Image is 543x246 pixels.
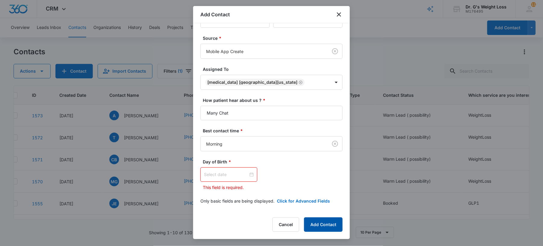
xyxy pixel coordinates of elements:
p: Only basic fields are being displayed. [200,198,275,204]
button: close [335,11,343,18]
label: Day of Birth [203,159,345,165]
label: How patient hear about us ? [203,97,345,103]
button: Clear [330,139,340,149]
input: How patient hear about us ? [200,106,343,120]
h1: Add Contact [200,11,230,18]
button: Click for Advanced Fields [277,198,330,204]
button: Clear [330,46,340,56]
button: Add Contact [304,217,343,232]
label: Best contact time [203,128,345,134]
div: [MEDICAL_DATA] [GEOGRAPHIC_DATA][US_STATE] [207,80,297,84]
label: Assigned To [203,66,345,72]
input: Select date [204,171,248,178]
label: Source [203,35,345,41]
div: Remove Doral Miami Florida [297,80,303,84]
p: This field is required. [203,184,343,191]
button: Cancel [272,217,299,232]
